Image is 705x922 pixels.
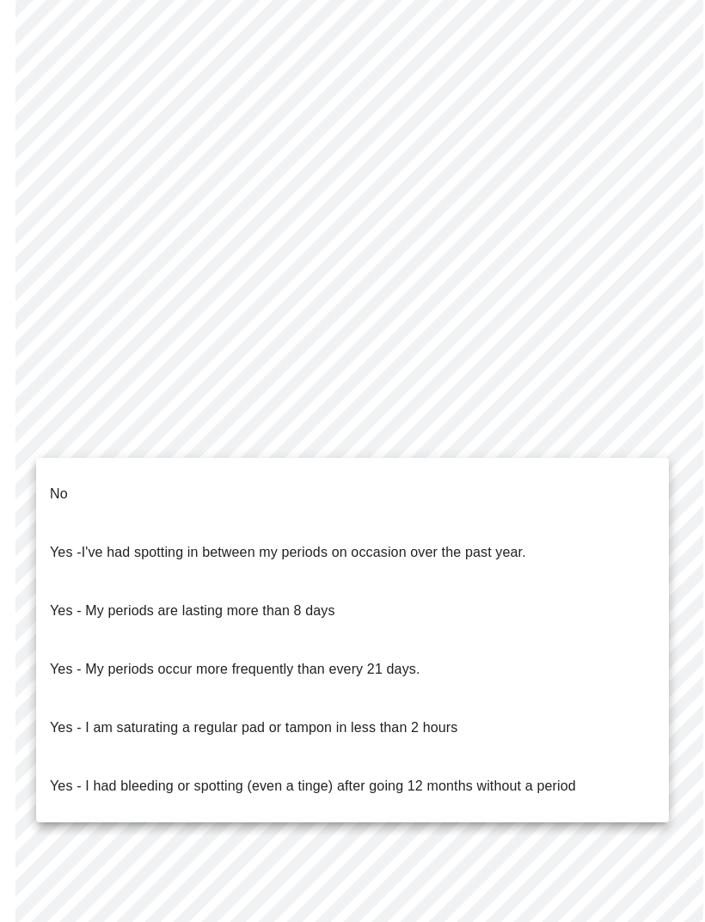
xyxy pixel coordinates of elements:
p: No [50,484,68,504]
p: Yes - I am saturating a regular pad or tampon in less than 2 hours [50,717,457,738]
p: Yes - [50,542,526,563]
p: Yes - My periods are lasting more than 8 days [50,601,335,621]
span: I've had spotting in between my periods on occasion over the past year. [82,545,526,559]
p: Yes - My periods occur more frequently than every 21 days. [50,659,420,680]
p: Yes - I had bleeding or spotting (even a tinge) after going 12 months without a period [50,776,576,797]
